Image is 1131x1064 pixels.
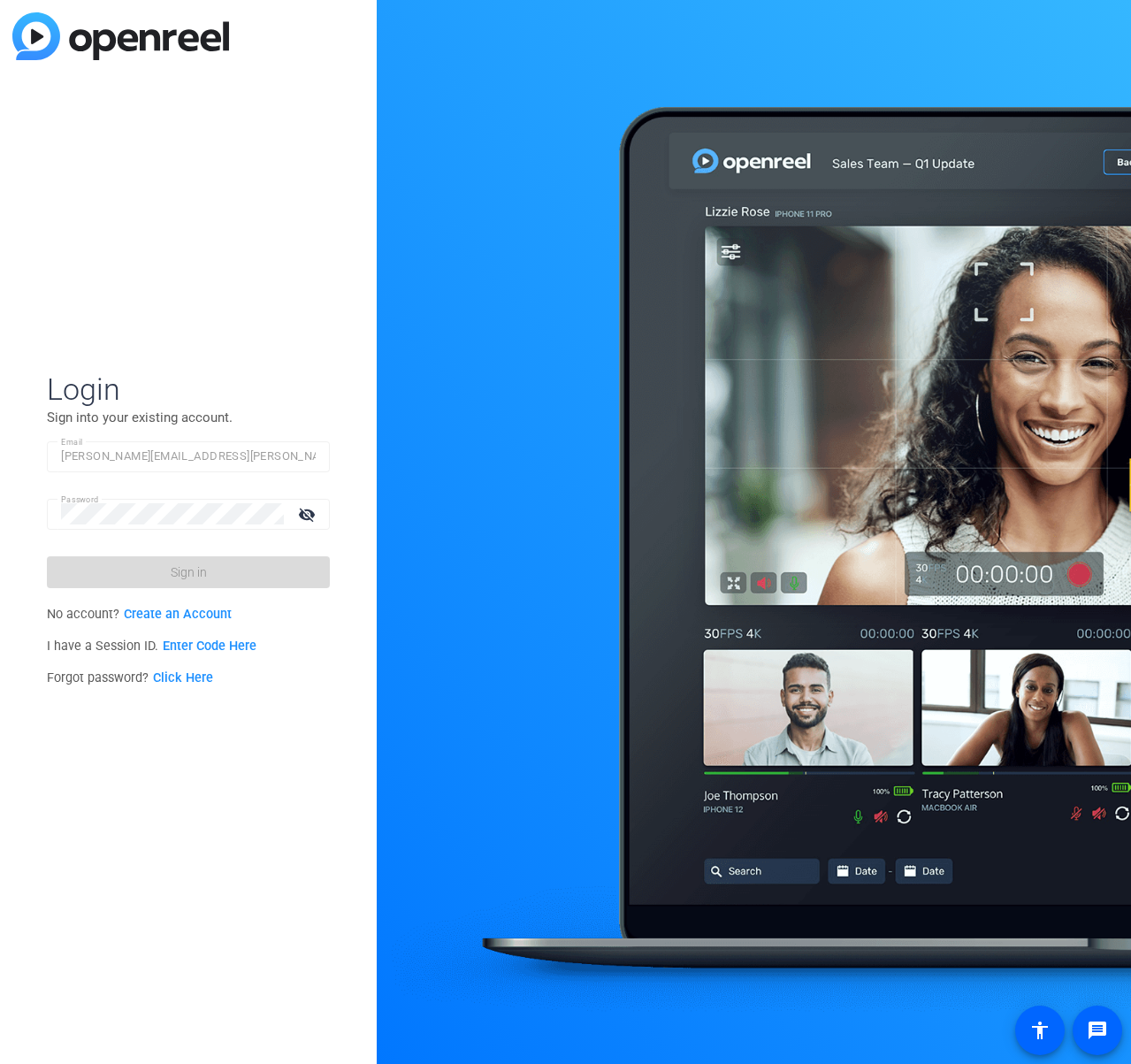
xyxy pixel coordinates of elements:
a: Click Here [153,670,213,685]
a: Create an Account [124,607,232,622]
span: No account? [47,607,232,622]
a: Enter Code Here [163,639,256,654]
mat-label: Email [61,437,83,447]
img: blue-gradient.svg [12,12,229,60]
input: Enter Email Address [61,446,316,467]
mat-icon: message [1087,1020,1108,1041]
span: I have a Session ID. [47,639,256,654]
span: Forgot password? [47,670,213,685]
span: Login [47,371,330,408]
mat-label: Password [61,494,99,504]
p: Sign into your existing account. [47,408,330,427]
mat-icon: visibility_off [287,501,330,527]
mat-icon: accessibility [1029,1020,1051,1041]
